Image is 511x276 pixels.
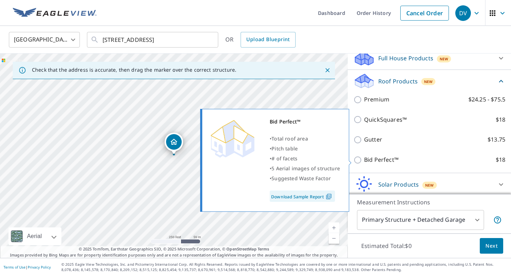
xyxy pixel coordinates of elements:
p: QuickSquares™ [364,115,407,124]
div: DV [455,5,471,21]
p: Gutter [364,135,382,144]
p: | [4,265,51,269]
div: • [270,154,340,164]
span: New [440,56,449,62]
a: Terms [258,246,269,252]
div: OR [225,32,296,48]
a: Download Sample Report [270,191,335,202]
p: Solar Products [378,180,419,189]
div: [GEOGRAPHIC_DATA] [9,30,80,50]
p: Estimated Total: $0 [356,238,417,254]
span: Total roof area [271,135,308,142]
div: Aerial [9,227,61,245]
div: • [270,164,340,173]
p: $18 [496,155,505,164]
span: New [425,182,434,188]
a: Cancel Order [400,6,449,21]
p: Roof Products [378,77,418,85]
a: OpenStreetMap [226,246,256,252]
div: Full House ProductsNew [353,50,505,67]
a: Privacy Policy [28,265,51,270]
a: Terms of Use [4,265,26,270]
input: Search by address or latitude-longitude [103,30,204,50]
div: Aerial [25,227,44,245]
img: EV Logo [13,8,97,18]
span: Your report will include the primary structure and a detached garage if one exists. [493,216,502,224]
span: Next [485,242,498,250]
p: Bid Perfect™ [364,155,399,164]
img: Premium [208,117,257,159]
span: © 2025 TomTom, Earthstar Geographics SIO, © 2025 Microsoft Corporation, © [79,246,269,252]
a: Upload Blueprint [241,32,295,48]
span: Pitch table [271,145,298,152]
span: 5 Aerial images of structure [271,165,340,172]
span: Suggested Waste Factor [271,175,331,182]
a: Current Level 17, Zoom Out [329,233,339,244]
p: Full House Products [378,54,433,62]
div: Dropped pin, building 1, Residential property, 708 Brome Pl Lafayette, CO 80026 [165,133,183,155]
span: New [424,79,433,84]
p: © 2025 Eagle View Technologies, Inc. and Pictometry International Corp. All Rights Reserved. Repo... [61,262,507,272]
p: Premium [364,95,389,104]
div: • [270,173,340,183]
img: Pdf Icon [324,193,334,200]
div: Bid Perfect™ [270,117,340,127]
p: Measurement Instructions [357,198,502,206]
p: Check that the address is accurate, then drag the marker over the correct structure. [32,67,236,73]
button: Close [323,66,332,75]
span: Upload Blueprint [246,35,290,44]
div: • [270,134,340,144]
div: Solar ProductsNew [353,176,505,193]
button: Next [480,238,503,254]
div: Roof ProductsNew [353,73,505,89]
p: $18 [496,115,505,124]
a: Current Level 17, Zoom In [329,222,339,233]
span: # of facets [271,155,297,162]
div: Primary Structure + Detached Garage [357,210,484,230]
p: $24.25 - $75.5 [468,95,505,104]
div: • [270,144,340,154]
p: $13.75 [488,135,505,144]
